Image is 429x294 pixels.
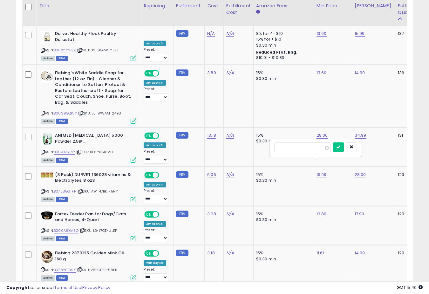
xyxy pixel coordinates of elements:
[176,30,188,37] small: FBM
[144,260,166,266] div: Win BuyBox
[55,31,132,44] b: Durvet Healthy Flock Poultry Durastat
[41,56,55,61] span: All listings currently available for purchase on Amazon
[55,70,132,107] b: Fiebing's White Saddle Soap for Leather (12 oz Tin) - Cleaner & Conditioner to Soften, Protect & ...
[158,172,168,178] span: OFF
[176,250,188,256] small: FBM
[77,48,118,53] span: | SKU: 0S-9GPW-Y5EJ
[76,149,114,154] span: | SKU: RD-YNSB-VL1J
[56,56,68,61] span: FBM
[41,119,55,124] span: All listings currently available for purchase on Amazon
[256,133,309,138] div: 15%
[145,71,153,76] span: ON
[256,178,309,183] div: $0.30 min
[82,284,110,291] a: Privacy Policy
[6,284,30,291] strong: Copyright
[317,30,327,37] a: 13.00
[256,3,311,9] div: Amazon Fees
[398,172,418,178] div: 123
[144,182,166,187] div: Amazon AI
[144,267,168,282] div: Preset:
[207,70,216,76] a: 3.80
[176,211,188,217] small: FBM
[41,31,53,43] img: 31Rje2gT7zL._SL40_.jpg
[144,3,171,9] div: Repricing
[41,133,136,162] div: ASIN:
[41,133,53,145] img: 41iPCJugSTL._SL40_.jpg
[207,250,215,256] a: 3.18
[226,132,234,139] a: N/A
[355,250,365,256] a: 14.99
[56,197,68,202] span: FBM
[256,42,309,48] div: $0.30 min
[144,228,168,242] div: Preset:
[355,70,365,76] a: 14.99
[145,172,153,178] span: ON
[79,228,117,233] span: | SKU: LB-L7QE-ULEF
[176,132,188,139] small: FBM
[256,76,309,82] div: $0.30 min
[41,31,136,60] div: ASIN:
[41,70,136,123] div: ASIN:
[207,3,221,9] div: Cost
[41,211,136,241] div: ASIN:
[158,71,168,76] span: OFF
[144,189,168,203] div: Preset:
[41,70,53,83] img: 41X9+fLMzCL._SL40_.jpg
[55,250,132,264] b: Fiebing 2370125 Golden Mink Oil-168 g
[256,250,309,256] div: 15%
[317,211,327,217] a: 13.80
[41,158,55,163] span: All listings currently available for purchase on Amazon
[355,211,364,217] a: 17.99
[398,250,418,256] div: 120
[176,3,202,9] div: Fulfillment
[6,285,110,291] div: seller snap | |
[78,189,118,194] span: | SKU: AW-47BK-F5HY
[256,217,309,223] div: $0.30 min
[56,119,68,124] span: FBM
[41,236,55,241] span: All listings currently available for purchase on Amazon
[55,133,132,146] b: ANIMED [MEDICAL_DATA] 5000 Powder 2.5#…
[144,80,166,86] div: Amazon AI
[55,211,132,225] b: Fortex Feeder Pan for Dogs/Cats and Horses, 4-Quart
[144,48,168,62] div: Preset:
[256,70,309,76] div: 15%
[41,197,55,202] span: All listings currently available for purchase on Amazon
[41,172,136,201] div: ASIN:
[39,3,138,9] div: Title
[226,30,234,37] a: N/A
[41,172,53,178] img: 51uw+9uHhGL._SL40_.jpg
[355,172,366,178] a: 28.00
[226,211,234,217] a: N/A
[226,3,251,16] div: Fulfillment Cost
[398,3,420,16] div: Fulfillable Quantity
[54,111,77,116] a: B00993QPJY
[41,250,53,263] img: 51ub0JQc+zL._SL40_.jpg
[256,172,309,178] div: 15%
[41,211,53,220] img: 41WfMWjQOdL._SL40_.jpg
[158,133,168,139] span: OFF
[398,211,418,217] div: 120
[207,211,216,217] a: 3.28
[256,55,309,61] div: $10.01 - $10.83
[41,250,136,280] div: ASIN:
[55,172,132,185] b: (3 Pack) DURVET 136028 vitamins & Electrolytes, 8 oz3
[56,236,68,241] span: FBM
[158,212,168,217] span: OFF
[355,132,366,139] a: 34.99
[256,36,309,42] div: 15% for > $10
[207,172,216,178] a: 6.06
[78,111,121,116] span: | SKU: 5J-WWAM-24YG
[397,284,423,291] span: 2025-10-14 15:40 GMT
[256,9,260,15] small: Amazon Fees.
[355,3,392,9] div: [PERSON_NAME]
[54,189,77,194] a: B0758GGTFN
[226,70,234,76] a: N/A
[317,250,324,256] a: 11.61
[256,49,298,55] b: Reduced Prof. Rng.
[145,251,153,256] span: ON
[317,70,327,76] a: 13.60
[207,132,216,139] a: 13.18
[317,172,327,178] a: 19.99
[54,228,78,233] a: B000A6XM5O
[144,221,166,227] div: Amazon AI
